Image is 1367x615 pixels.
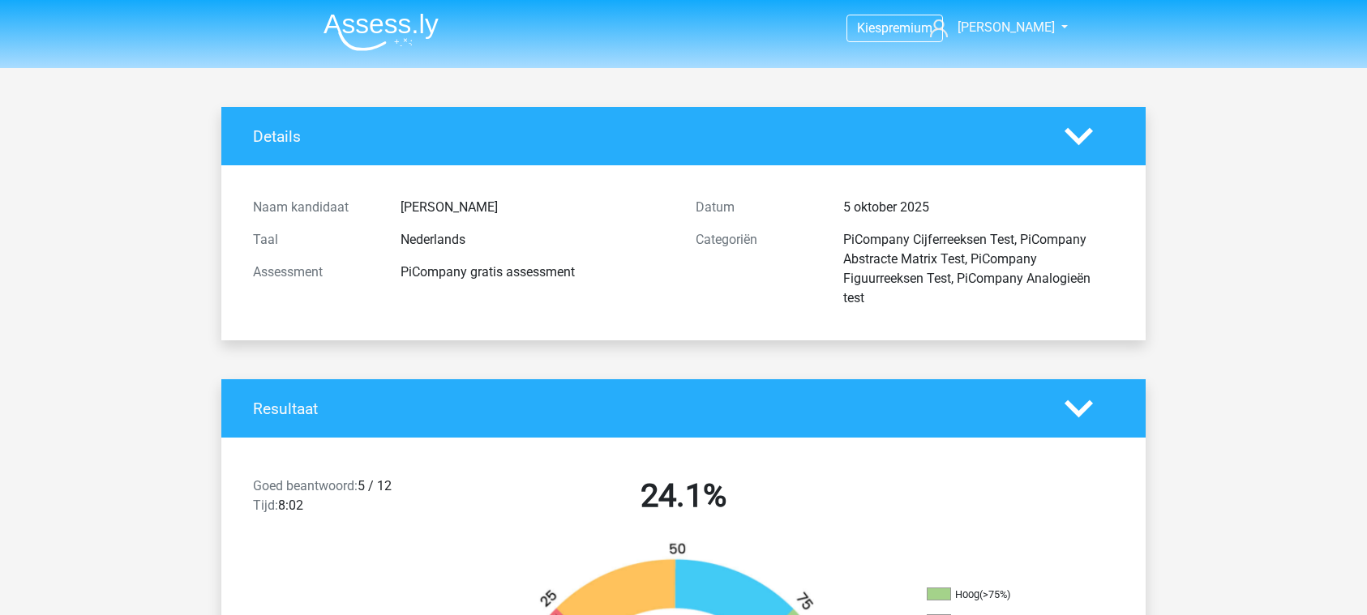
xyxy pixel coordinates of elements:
[241,230,388,250] div: Taal
[253,127,1040,146] h4: Details
[324,13,439,51] img: Assessly
[923,18,1056,37] a: [PERSON_NAME]
[253,399,1040,418] h4: Resultaat
[958,19,1055,35] span: [PERSON_NAME]
[241,263,388,282] div: Assessment
[241,476,462,522] div: 5 / 12 8:02
[241,198,388,217] div: Naam kandidaat
[927,587,1089,602] li: Hoog
[253,498,278,513] span: Tijd:
[979,588,1010,600] div: (>75%)
[474,476,893,515] h2: 24.1%
[881,20,932,36] span: premium
[253,478,358,493] span: Goed beantwoord:
[683,198,831,217] div: Datum
[847,17,942,39] a: Kiespremium
[388,198,683,217] div: [PERSON_NAME]
[388,263,683,282] div: PiCompany gratis assessment
[388,230,683,250] div: Nederlands
[831,198,1126,217] div: 5 oktober 2025
[857,20,881,36] span: Kies
[831,230,1126,308] div: PiCompany Cijferreeksen Test, PiCompany Abstracte Matrix Test, PiCompany Figuurreeksen Test, PiCo...
[683,230,831,308] div: Categoriën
